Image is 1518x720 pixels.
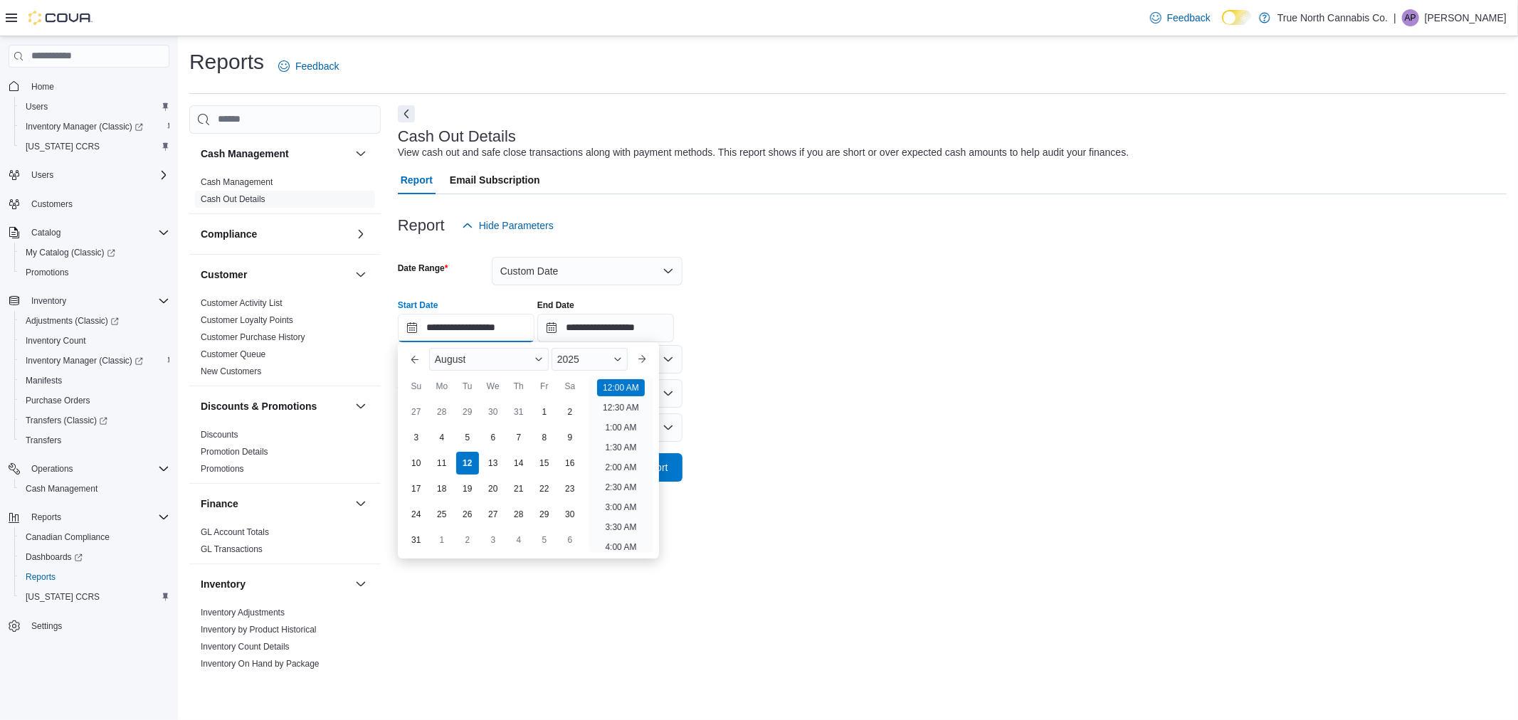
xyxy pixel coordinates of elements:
[456,401,479,423] div: day-29
[456,375,479,398] div: Tu
[3,615,175,636] button: Settings
[201,332,305,343] span: Customer Purchase History
[20,264,169,281] span: Promotions
[189,174,381,213] div: Cash Management
[398,128,516,145] h3: Cash Out Details
[663,422,674,433] button: Open list of options
[398,217,445,234] h3: Report
[26,141,100,152] span: [US_STATE] CCRS
[3,507,175,527] button: Reports
[533,529,556,551] div: day-5
[20,432,169,449] span: Transfers
[26,509,169,526] span: Reports
[26,292,169,309] span: Inventory
[1167,11,1211,25] span: Feedback
[405,452,428,475] div: day-10
[20,98,169,115] span: Users
[431,452,453,475] div: day-11
[201,642,290,652] a: Inventory Count Details
[201,315,293,325] a: Customer Loyalty Points
[507,529,530,551] div: day-4
[599,439,642,456] li: 1:30 AM
[450,166,540,194] span: Email Subscription
[20,432,67,449] a: Transfers
[589,376,653,553] ul: Time
[507,477,530,500] div: day-21
[26,617,169,635] span: Settings
[26,101,48,112] span: Users
[352,145,369,162] button: Cash Management
[14,243,175,263] a: My Catalog (Classic)
[599,459,642,476] li: 2:00 AM
[559,375,581,398] div: Sa
[201,526,269,538] span: GL Account Totals
[201,429,238,440] span: Discounts
[405,529,428,551] div: day-31
[559,401,581,423] div: day-2
[201,577,246,591] h3: Inventory
[405,477,428,500] div: day-17
[20,264,75,281] a: Promotions
[352,266,369,283] button: Customer
[398,263,448,274] label: Date Range
[31,512,61,523] span: Reports
[20,568,61,586] a: Reports
[20,332,169,349] span: Inventory Count
[456,426,479,449] div: day-5
[533,503,556,526] div: day-29
[352,576,369,593] button: Inventory
[20,352,149,369] a: Inventory Manager (Classic)
[20,568,169,586] span: Reports
[201,147,289,161] h3: Cash Management
[201,624,317,635] span: Inventory by Product Historical
[20,138,105,155] a: [US_STATE] CCRS
[201,608,285,618] a: Inventory Adjustments
[533,452,556,475] div: day-15
[201,194,265,205] span: Cash Out Details
[201,268,247,282] h3: Customer
[482,503,505,526] div: day-27
[20,529,115,546] a: Canadian Compliance
[201,349,265,359] a: Customer Queue
[479,218,554,233] span: Hide Parameters
[597,379,645,396] li: 12:00 AM
[20,392,96,409] a: Purchase Orders
[456,452,479,475] div: day-12
[405,401,428,423] div: day-27
[14,527,175,547] button: Canadian Compliance
[431,375,453,398] div: Mo
[14,331,175,351] button: Inventory Count
[20,549,88,566] a: Dashboards
[20,529,169,546] span: Canadian Compliance
[14,351,175,371] a: Inventory Manager (Classic)
[456,477,479,500] div: day-19
[1402,9,1419,26] div: Alexis Pirie
[201,463,244,475] span: Promotions
[431,401,453,423] div: day-28
[14,137,175,157] button: [US_STATE] CCRS
[398,314,534,342] input: Press the down key to enter a popover containing a calendar. Press the escape key to close the po...
[189,295,381,386] div: Customer
[405,503,428,526] div: day-24
[26,224,169,241] span: Catalog
[3,223,175,243] button: Catalog
[1277,9,1388,26] p: True North Cannabis Co.
[201,227,349,241] button: Compliance
[201,446,268,457] span: Promotion Details
[26,571,56,583] span: Reports
[404,399,583,553] div: August, 2025
[404,348,426,371] button: Previous Month
[14,567,175,587] button: Reports
[663,354,674,365] button: Open list of options
[26,460,169,477] span: Operations
[405,426,428,449] div: day-3
[20,412,113,429] a: Transfers (Classic)
[599,519,642,536] li: 3:30 AM
[599,539,642,556] li: 4:00 AM
[201,298,283,308] a: Customer Activity List
[352,226,369,243] button: Compliance
[429,348,549,371] div: Button. Open the month selector. August is currently selected.
[507,452,530,475] div: day-14
[31,620,62,632] span: Settings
